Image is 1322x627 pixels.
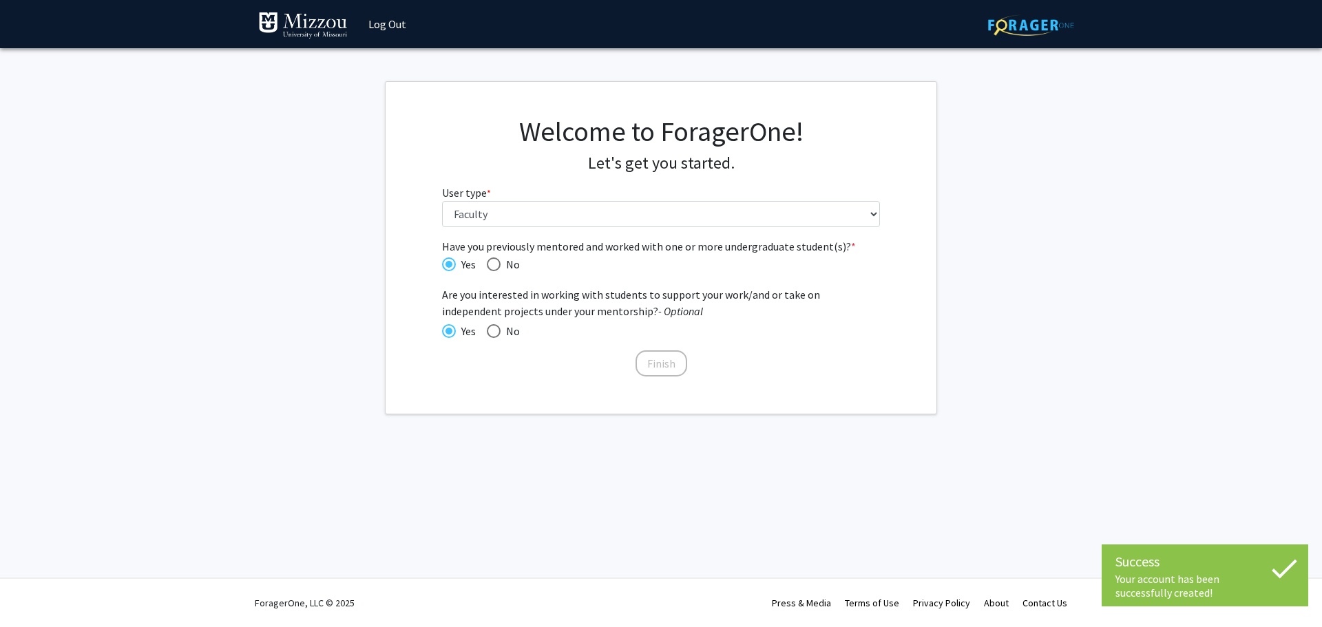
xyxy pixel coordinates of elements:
[1115,572,1294,599] div: Your account has been successfully created!
[1115,551,1294,572] div: Success
[255,579,355,627] div: ForagerOne, LLC © 2025
[913,597,970,609] a: Privacy Policy
[988,14,1074,36] img: ForagerOne Logo
[442,238,881,255] span: Have you previously mentored and worked with one or more undergraduate student(s)?
[456,256,476,273] span: Yes
[442,153,881,173] h4: Let's get you started.
[442,286,881,319] span: Are you interested in working with students to support your work/and or take on independent proje...
[501,256,520,273] span: No
[442,255,881,273] mat-radio-group: Have you previously mentored and worked with one or more undergraduate student(s)?
[10,565,59,617] iframe: Chat
[984,597,1009,609] a: About
[442,115,881,148] h1: Welcome to ForagerOne!
[1022,597,1067,609] a: Contact Us
[501,323,520,339] span: No
[636,350,687,376] button: Finish
[772,597,831,609] a: Press & Media
[845,597,899,609] a: Terms of Use
[456,323,476,339] span: Yes
[442,184,491,201] label: User type
[258,12,348,39] img: University of Missouri Logo
[658,304,703,318] i: - Optional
